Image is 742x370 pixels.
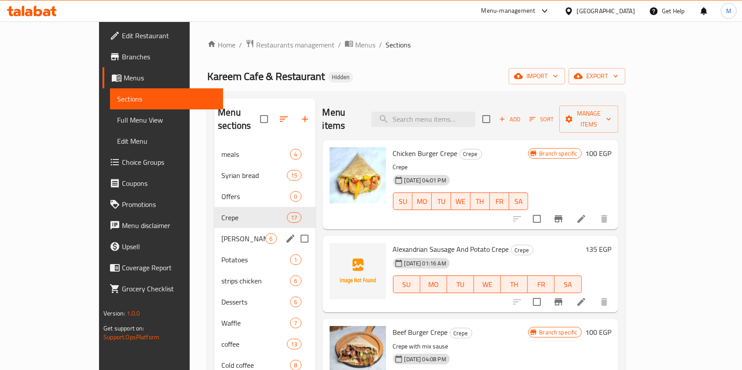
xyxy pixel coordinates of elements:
span: 1 [290,256,301,264]
li: / [379,40,382,50]
span: meals [221,149,290,160]
span: Coupons [122,178,216,189]
span: Get support on: [103,323,144,334]
span: Desserts [221,297,290,307]
span: 4 [290,150,301,159]
span: Menu disclaimer [122,220,216,231]
span: Select to update [528,293,546,311]
button: import [509,68,565,84]
span: WE [455,195,467,208]
span: 8 [290,361,301,370]
div: items [287,339,301,349]
span: Choice Groups [122,157,216,167]
a: Coverage Report [103,257,223,278]
span: MO [416,195,428,208]
a: Restaurants management [246,39,334,51]
a: Upsell [103,236,223,257]
span: coffee [221,339,287,349]
span: Chicken Burger Crepe [393,147,458,160]
span: TH [504,278,524,291]
li: / [338,40,341,50]
span: [DATE] 04:01 PM [401,176,450,185]
span: Branches [122,51,216,62]
span: Kareem Cafe & Restaurant [207,66,325,86]
a: Edit Restaurant [103,25,223,46]
span: Select to update [528,210,546,228]
span: Menus [124,73,216,83]
span: Hidden [328,73,353,81]
div: Menu-management [481,6,536,16]
div: Crepe [459,149,482,160]
button: WE [451,192,470,210]
a: Choice Groups [103,152,223,173]
button: FR [528,276,555,293]
div: items [290,297,301,307]
span: SA [558,278,578,291]
span: Sort items [524,112,559,126]
input: search [371,112,475,127]
div: Desserts6 [214,291,315,312]
span: Sort [529,114,554,124]
span: 0 [290,192,301,201]
span: Edit Restaurant [122,30,216,41]
a: Full Menu View [110,109,223,131]
a: Coupons [103,173,223,194]
button: TU [432,192,451,210]
span: Offers [221,191,290,202]
button: Sort [527,112,556,126]
h6: 100 EGP [585,147,611,160]
span: Manage items [566,108,611,130]
span: Add item [496,112,524,126]
span: strips chicken [221,276,290,286]
a: Sections [110,88,223,109]
a: Edit menu item [576,214,587,224]
span: TU [451,278,470,291]
a: Edit Menu [110,131,223,152]
div: [GEOGRAPHIC_DATA] [577,6,635,16]
button: Manage items [559,105,618,133]
button: MO [412,192,432,210]
span: Potatoes [221,254,290,265]
p: Crepe [393,162,529,173]
span: Sort sections [273,109,294,130]
div: items [290,318,301,328]
div: items [290,276,301,286]
span: MO [424,278,444,291]
h2: Menu sections [218,106,260,132]
button: edit [284,232,297,245]
div: items [265,233,276,244]
span: Waffle [221,318,290,328]
button: Add [496,112,524,126]
span: Branch specific [536,328,581,337]
span: 13 [287,340,301,348]
div: Crepe [450,328,472,338]
span: Syrian bread [221,170,287,181]
div: items [287,170,301,181]
span: Edit Menu [117,136,216,146]
span: Full Menu View [117,115,216,125]
span: export [576,71,618,82]
span: 1.0.0 [127,308,140,319]
a: Promotions [103,194,223,215]
a: Menus [103,67,223,88]
span: 17 [287,214,301,222]
span: 6 [266,235,276,243]
div: [PERSON_NAME]6edit [214,228,315,249]
span: Version: [103,308,125,319]
span: WE [478,278,497,291]
button: export [569,68,625,84]
nav: breadcrumb [207,39,625,51]
a: Menu disclaimer [103,215,223,236]
li: / [239,40,242,50]
span: 7 [290,319,301,327]
span: [PERSON_NAME] [221,233,265,244]
button: MO [420,276,447,293]
span: Alexandrian Sausage And Potato Crepe [393,243,509,256]
span: Select section [477,110,496,128]
span: [DATE] 01:16 AM [401,259,450,268]
div: meals4 [214,144,315,165]
span: Crepe [450,328,472,338]
span: SU [397,195,409,208]
span: Sections [386,40,411,50]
